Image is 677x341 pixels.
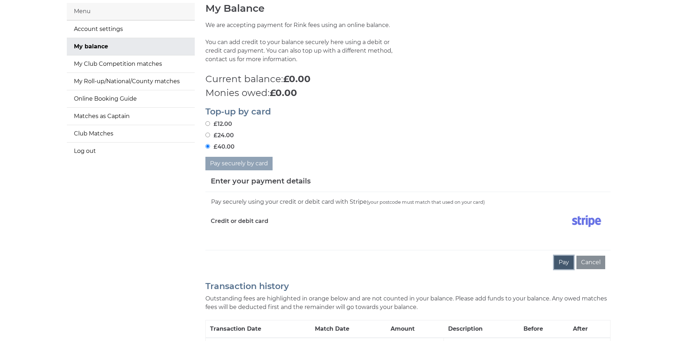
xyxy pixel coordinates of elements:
div: Menu [67,3,195,20]
button: Pay securely by card [205,157,273,170]
h1: My Balance [205,3,611,14]
label: £40.00 [205,143,235,151]
h2: Top-up by card [205,107,611,116]
h5: Enter your payment details [211,176,311,186]
a: My Roll-up/National/County matches [67,73,195,90]
th: Amount [386,320,444,338]
th: Match Date [311,320,386,338]
th: Transaction Date [205,320,311,338]
iframe: Secure card payment input frame [211,233,605,239]
p: Monies owed: [205,86,611,100]
a: Log out [67,143,195,160]
input: £12.00 [205,121,210,126]
strong: £0.00 [270,87,297,98]
th: Before [519,320,569,338]
input: £24.00 [205,133,210,137]
a: My Club Competition matches [67,55,195,73]
p: Outstanding fees are highlighted in orange below and are not counted in your balance. Please add ... [205,294,611,311]
th: After [569,320,610,338]
a: Matches as Captain [67,108,195,125]
div: Pay securely using your credit or debit card with Stripe [211,197,605,207]
label: £12.00 [205,120,232,128]
p: We are accepting payment for Rink fees using an online balance. You can add credit to your balanc... [205,21,403,72]
strong: £0.00 [283,73,311,85]
a: Online Booking Guide [67,90,195,107]
th: Description [444,320,520,338]
input: £40.00 [205,144,210,149]
button: Cancel [576,256,605,269]
h2: Transaction history [205,282,611,291]
small: (your postcode must match that used on your card) [367,199,485,205]
p: Current balance: [205,72,611,86]
a: Account settings [67,21,195,38]
label: Credit or debit card [211,212,268,230]
label: £24.00 [205,131,234,140]
a: Club Matches [67,125,195,142]
button: Pay [554,256,574,269]
a: My balance [67,38,195,55]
